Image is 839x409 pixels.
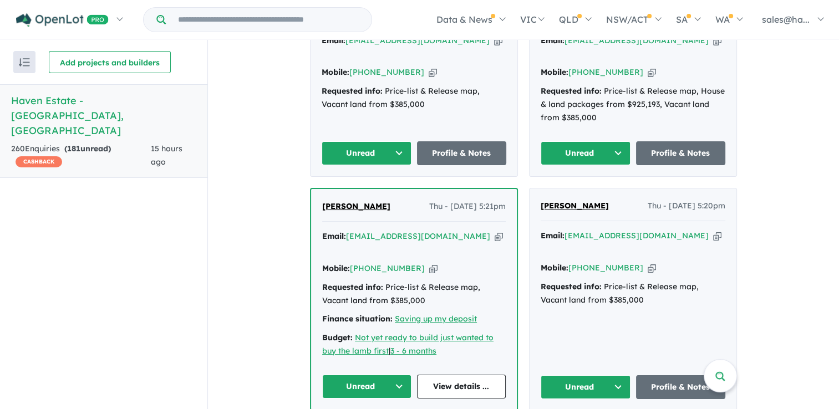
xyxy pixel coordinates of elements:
button: Copy [429,263,438,274]
div: Price-list & Release map, Vacant land from $385,000 [541,280,725,307]
div: 260 Enquir ies [11,142,151,169]
span: CASHBACK [16,156,62,167]
span: 15 hours ago [151,144,182,167]
strong: Mobile: [541,263,568,273]
img: sort.svg [19,58,30,67]
button: Copy [648,262,656,274]
div: Price-list & Release map, House & land packages from $925,193, Vacant land from $385,000 [541,85,725,124]
strong: ( unread) [64,144,111,154]
input: Try estate name, suburb, builder or developer [168,8,369,32]
a: Profile & Notes [636,375,726,399]
strong: Requested info: [541,282,602,292]
div: Price-list & Release map, Vacant land from $385,000 [322,85,506,111]
a: [PERSON_NAME] [541,200,609,213]
a: View details ... [417,375,506,398]
strong: Mobile: [322,67,349,77]
a: Profile & Notes [636,141,726,165]
strong: Mobile: [541,67,568,77]
strong: Email: [541,231,565,241]
span: Thu - [DATE] 5:20pm [648,200,725,213]
strong: Email: [541,35,565,45]
button: Copy [713,35,721,47]
button: Copy [429,67,437,78]
button: Copy [494,35,502,47]
a: [PHONE_NUMBER] [568,67,643,77]
button: Copy [713,230,721,242]
div: | [322,331,506,358]
span: [PERSON_NAME] [541,201,609,211]
a: [PHONE_NUMBER] [568,263,643,273]
span: Thu - [DATE] 5:21pm [429,200,506,213]
a: [EMAIL_ADDRESS][DOMAIN_NAME] [565,35,709,45]
a: [PHONE_NUMBER] [349,67,424,77]
button: Copy [648,67,656,78]
strong: Budget: [322,333,353,342]
span: sales@ha... [762,14,810,25]
button: Unread [322,375,411,398]
a: [EMAIL_ADDRESS][DOMAIN_NAME] [565,231,709,241]
h5: Haven Estate - [GEOGRAPHIC_DATA] , [GEOGRAPHIC_DATA] [11,93,196,138]
strong: Finance situation: [322,314,393,324]
a: Saving up my deposit [395,314,477,324]
a: Not yet ready to build just wanted to buy the lamb first [322,333,494,356]
button: Unread [541,141,630,165]
button: Unread [541,375,630,399]
a: [EMAIL_ADDRESS][DOMAIN_NAME] [346,231,490,241]
strong: Requested info: [322,86,383,96]
strong: Requested info: [541,86,602,96]
a: [PERSON_NAME] [322,200,390,213]
strong: Email: [322,231,346,241]
a: [PHONE_NUMBER] [350,263,425,273]
button: Copy [495,231,503,242]
strong: Mobile: [322,263,350,273]
a: 3 - 6 months [390,346,436,356]
span: 181 [67,144,80,154]
strong: Requested info: [322,282,383,292]
span: [PERSON_NAME] [322,201,390,211]
img: Openlot PRO Logo White [16,13,109,27]
button: Add projects and builders [49,51,171,73]
div: Price-list & Release map, Vacant land from $385,000 [322,281,506,308]
a: Profile & Notes [417,141,507,165]
strong: Email: [322,35,345,45]
button: Unread [322,141,411,165]
a: [EMAIL_ADDRESS][DOMAIN_NAME] [345,35,490,45]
